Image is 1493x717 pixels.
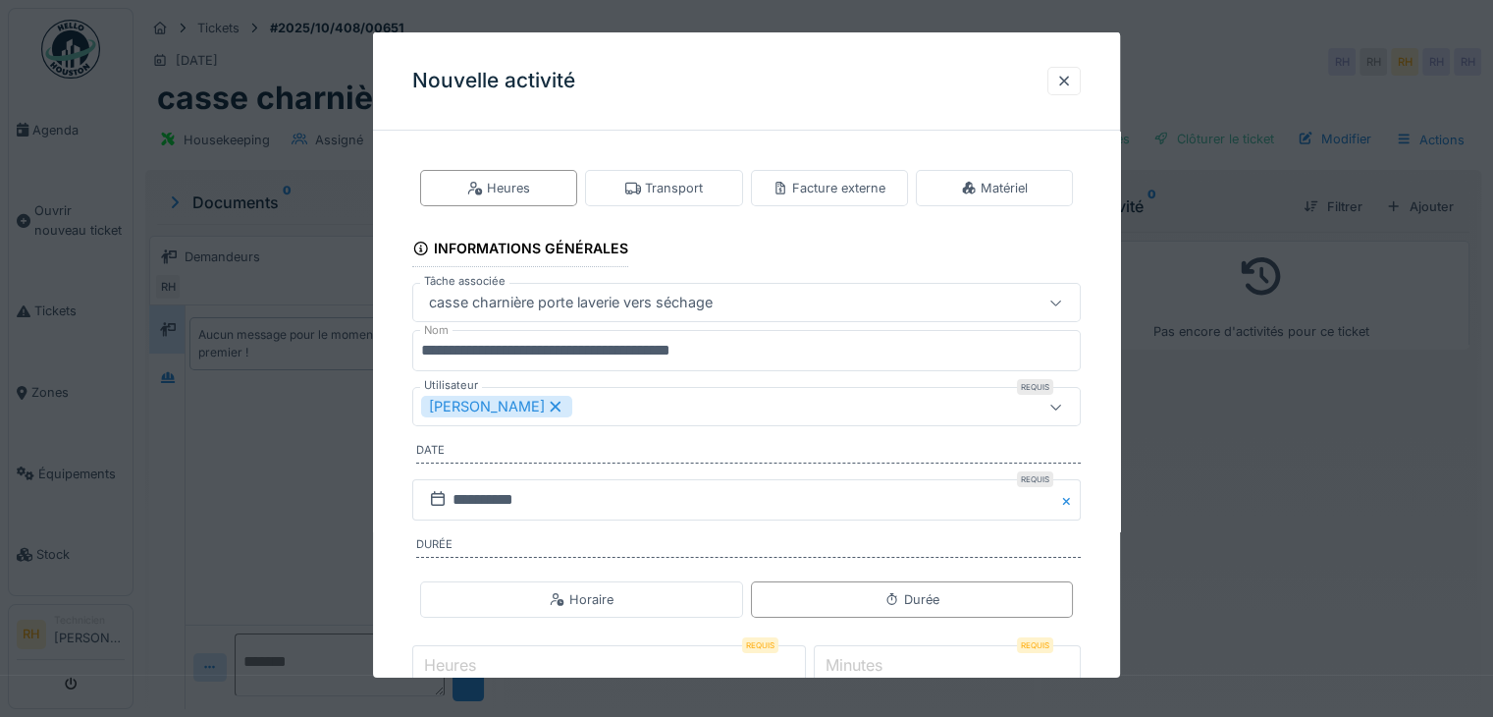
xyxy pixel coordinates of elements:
[1017,379,1053,395] div: Requis
[1017,471,1053,487] div: Requis
[412,69,575,93] h3: Nouvelle activité
[467,179,530,197] div: Heures
[550,590,613,609] div: Horaire
[420,273,509,290] label: Tâche associée
[1017,637,1053,653] div: Requis
[961,179,1028,197] div: Matériel
[420,377,482,394] label: Utilisateur
[884,590,939,609] div: Durée
[412,234,628,267] div: Informations générales
[625,179,703,197] div: Transport
[822,653,886,677] label: Minutes
[742,637,778,653] div: Requis
[421,292,720,313] div: casse charnière porte laverie vers séchage
[420,322,453,339] label: Nom
[416,442,1081,464] label: Date
[1059,479,1081,521] button: Close
[421,396,572,417] div: [PERSON_NAME]
[416,536,1081,558] label: Durée
[420,653,480,677] label: Heures
[773,179,885,197] div: Facture externe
